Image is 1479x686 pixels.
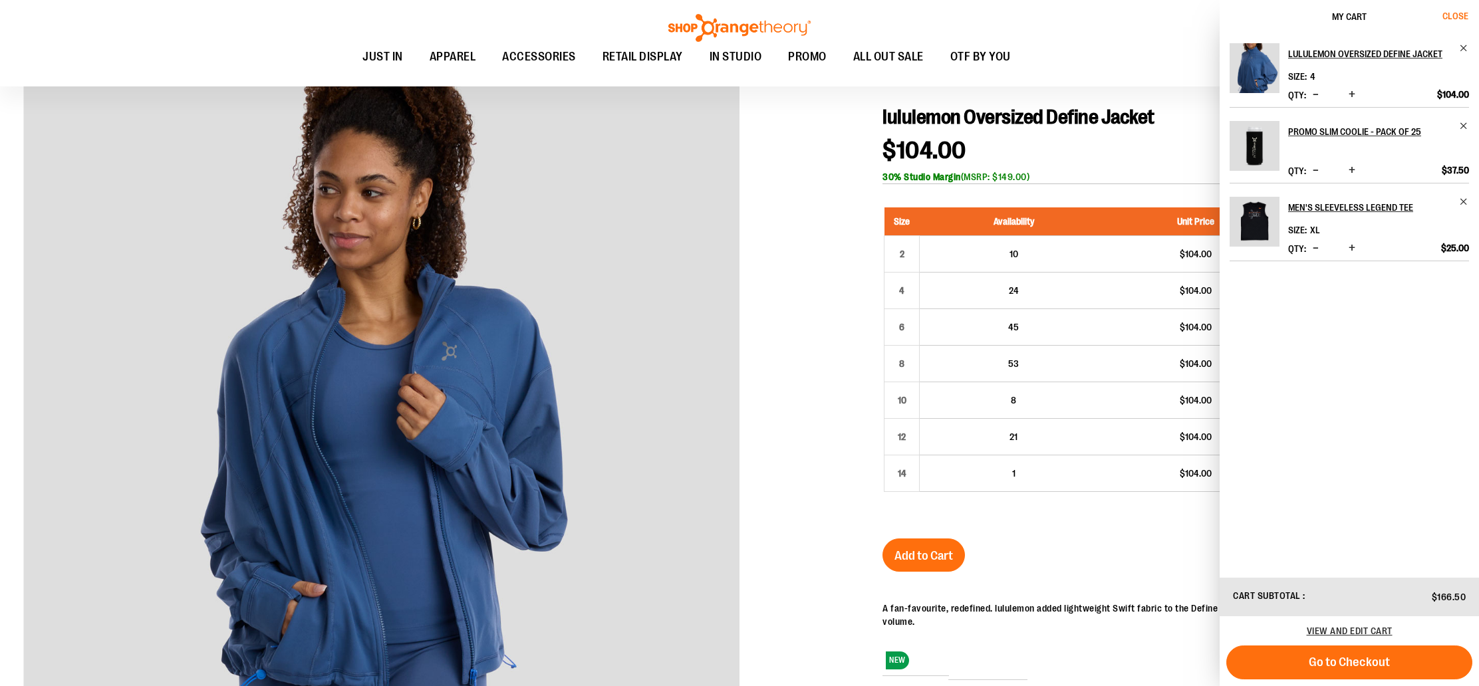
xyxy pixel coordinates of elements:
h2: Promo Slim Coolie - Pack of 25 [1288,121,1451,142]
div: $104.00 [1115,430,1277,443]
span: $37.50 [1442,164,1469,176]
li: Product [1230,107,1469,183]
div: 8 [892,354,912,374]
li: Product [1230,43,1469,107]
img: lululemon Oversized Define Jacket [1230,43,1279,93]
span: Add to Cart [894,548,953,563]
span: JUST IN [362,42,403,72]
div: 14 [892,463,912,483]
div: A fan-favourite, redefined. lululemon added lightweight Swift fabric to the Define jacket to crea... [882,602,1456,628]
span: ACCESSORIES [502,42,576,72]
a: View and edit cart [1307,626,1393,636]
span: XL [1310,225,1320,235]
span: 21 [1009,431,1017,442]
button: Decrease product quantity [1309,164,1322,177]
th: Unit Price [1108,207,1284,236]
b: 30% Studio Margin [882,171,961,182]
span: OTF BY YOU [950,42,1011,72]
dt: Size [1288,71,1307,82]
label: Qty [1288,166,1306,176]
button: Decrease product quantity [1309,88,1322,102]
button: Increase product quantity [1345,88,1359,102]
span: Cart Subtotal [1233,590,1301,601]
span: RETAIL DISPLAY [603,42,683,72]
span: 1 [1012,468,1015,479]
span: NEW [886,651,909,669]
button: Add to Cart [882,538,965,572]
label: Qty [1288,90,1306,100]
div: 2 [892,244,912,264]
span: IN STUDIO [710,42,762,72]
div: $104.00 [1115,247,1277,261]
div: $104.00 [1115,394,1277,407]
li: Product [1230,183,1469,261]
a: Promo Slim Coolie - Pack of 25 [1288,121,1469,142]
span: $104.00 [882,137,966,164]
span: $104.00 [1437,88,1469,100]
span: 4 [1310,71,1315,82]
th: Availability [920,207,1108,236]
a: Remove item [1459,43,1469,53]
a: lululemon Oversized Define Jacket [1230,43,1279,102]
button: Increase product quantity [1345,164,1359,177]
img: Promo Slim Coolie - Pack of 25 [1230,121,1279,171]
span: 8 [1011,395,1016,405]
div: $104.00 [1115,467,1277,480]
img: Shop Orangetheory [666,14,813,42]
span: $166.50 [1432,592,1466,602]
h2: Men's Sleeveless Legend Tee [1288,197,1451,218]
a: Remove item [1459,197,1469,207]
button: Increase product quantity [1345,242,1359,255]
span: 53 [1008,358,1019,369]
span: lululemon Oversized Define Jacket [882,106,1154,128]
span: Close [1442,11,1468,21]
span: 24 [1009,285,1019,296]
a: Men's Sleeveless Legend Tee [1230,197,1279,255]
div: 10 [892,390,912,410]
span: 45 [1008,322,1019,332]
button: Go to Checkout [1226,645,1472,679]
th: Size [884,207,920,236]
div: (MSRP: $149.00) [882,170,1456,183]
span: My Cart [1332,11,1367,22]
span: $25.00 [1441,242,1469,254]
span: PROMO [788,42,827,72]
dt: Size [1288,225,1307,235]
span: 10 [1009,249,1018,259]
div: 12 [892,427,912,447]
span: Go to Checkout [1309,655,1390,669]
a: Promo Slim Coolie - Pack of 25 [1230,121,1279,179]
span: APPAREL [430,42,476,72]
div: $104.00 [1115,357,1277,370]
h2: lululemon Oversized Define Jacket [1288,43,1451,64]
img: Men's Sleeveless Legend Tee [1230,197,1279,247]
div: $104.00 [1115,320,1277,334]
button: Decrease product quantity [1309,242,1322,255]
div: $104.00 [1115,284,1277,297]
a: Men's Sleeveless Legend Tee [1288,197,1469,218]
label: Qty [1288,243,1306,254]
div: 4 [892,281,912,300]
span: ALL OUT SALE [853,42,924,72]
a: lululemon Oversized Define Jacket [1288,43,1469,64]
a: Remove item [1459,121,1469,131]
div: 6 [892,317,912,337]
